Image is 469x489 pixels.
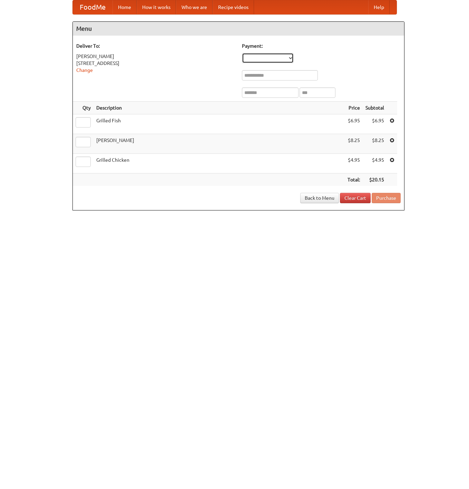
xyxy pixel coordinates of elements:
td: $8.25 [345,134,363,154]
th: Subtotal [363,102,387,114]
a: Clear Cart [340,193,371,203]
a: Help [368,0,390,14]
td: Grilled Chicken [94,154,345,173]
a: How it works [137,0,176,14]
a: Who we are [176,0,213,14]
a: Back to Menu [300,193,339,203]
h5: Deliver To: [76,43,235,49]
a: Home [113,0,137,14]
button: Purchase [372,193,401,203]
a: FoodMe [73,0,113,14]
div: [STREET_ADDRESS] [76,60,235,67]
a: Change [76,67,93,73]
th: Price [345,102,363,114]
th: $20.15 [363,173,387,186]
td: $6.95 [345,114,363,134]
a: Recipe videos [213,0,254,14]
td: $4.95 [345,154,363,173]
td: $4.95 [363,154,387,173]
h5: Payment: [242,43,401,49]
th: Qty [73,102,94,114]
td: $6.95 [363,114,387,134]
h4: Menu [73,22,404,36]
div: [PERSON_NAME] [76,53,235,60]
td: $8.25 [363,134,387,154]
th: Description [94,102,345,114]
td: Grilled Fish [94,114,345,134]
td: [PERSON_NAME] [94,134,345,154]
th: Total: [345,173,363,186]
